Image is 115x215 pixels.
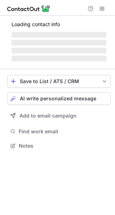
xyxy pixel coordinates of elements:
button: AI write personalized message [7,92,111,105]
span: Add to email campaign [19,113,77,119]
span: Find work email [19,128,108,135]
div: Save to List / ATS / CRM [20,78,98,84]
button: save-profile-one-click [7,75,111,88]
span: AI write personalized message [20,96,96,101]
span: ‌ [11,48,106,53]
img: ContactOut v5.3.10 [7,4,50,13]
span: Notes [19,143,108,149]
button: Find work email [7,126,111,137]
p: Loading contact info [11,21,106,27]
button: Add to email campaign [7,109,111,122]
span: ‌ [11,40,106,46]
button: Notes [7,141,111,151]
span: ‌ [11,56,106,61]
span: ‌ [11,32,106,38]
